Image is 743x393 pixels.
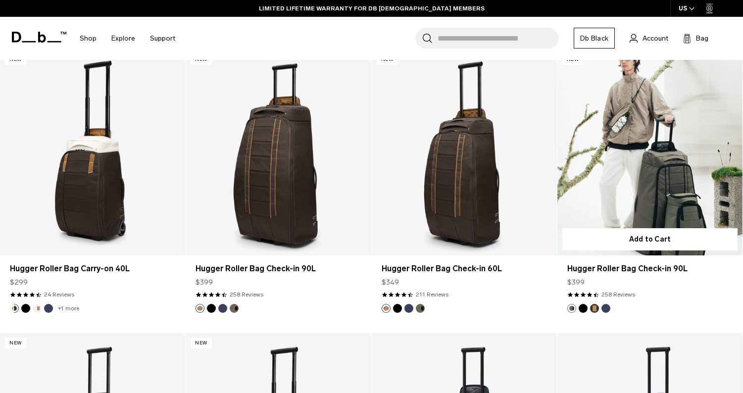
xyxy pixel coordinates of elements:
[218,304,227,313] button: Blue Hour
[382,277,399,288] span: $349
[601,304,610,313] button: Blue Hour
[5,338,26,348] p: New
[72,17,183,60] nav: Main Navigation
[191,54,212,65] p: New
[44,290,74,299] a: 24 reviews
[416,290,448,299] a: 211 reviews
[33,304,42,313] button: Oatmilk
[567,263,733,275] a: Hugger Roller Bag Check-in 90L
[377,54,398,65] p: New
[416,304,425,313] button: Forest Green
[562,54,584,65] p: New
[393,304,402,313] button: Black Out
[562,228,738,250] button: Add to Cart
[404,304,413,313] button: Blue Hour
[207,304,216,313] button: Black Out
[196,277,213,288] span: $399
[44,304,53,313] button: Blue Hour
[557,49,743,255] a: Hugger Roller Bag Check-in 90L
[10,263,175,275] a: Hugger Roller Bag Carry-on 40L
[683,32,708,44] button: Bag
[579,304,588,313] button: Black Out
[58,305,79,312] a: +1 more
[80,21,97,56] a: Shop
[186,49,371,255] a: Hugger Roller Bag Check-in 90L
[696,33,708,44] span: Bag
[196,263,361,275] a: Hugger Roller Bag Check-in 90L
[382,304,391,313] button: Espresso
[21,304,30,313] button: Black Out
[601,290,635,299] a: 258 reviews
[230,304,239,313] button: Forest Green
[111,21,135,56] a: Explore
[567,304,576,313] button: Forest Green
[191,338,212,348] p: New
[10,277,28,288] span: $299
[150,21,175,56] a: Support
[259,4,485,13] a: LIMITED LIFETIME WARRANTY FOR DB [DEMOGRAPHIC_DATA] MEMBERS
[196,304,204,313] button: Espresso
[630,32,668,44] a: Account
[590,304,599,313] button: Espresso
[5,54,26,65] p: New
[567,277,585,288] span: $399
[10,304,19,313] button: Cappuccino
[372,49,557,255] a: Hugger Roller Bag Check-in 60L
[574,28,615,49] a: Db Black
[382,263,547,275] a: Hugger Roller Bag Check-in 60L
[643,33,668,44] span: Account
[230,290,263,299] a: 258 reviews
